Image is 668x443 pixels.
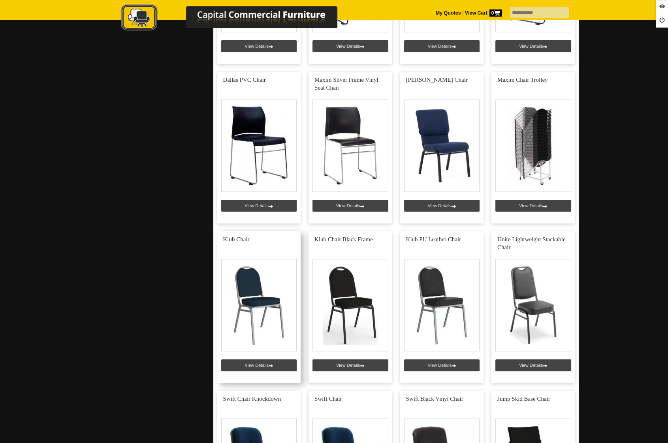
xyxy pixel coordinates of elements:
a: View Cart0 [463,10,502,16]
a: Capital Commercial Furniture Logo [99,4,376,35]
span: 0 [489,9,502,17]
img: Capital Commercial Furniture Logo [99,4,376,33]
a: My Quotes [436,10,461,16]
strong: View Cart [465,10,502,16]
